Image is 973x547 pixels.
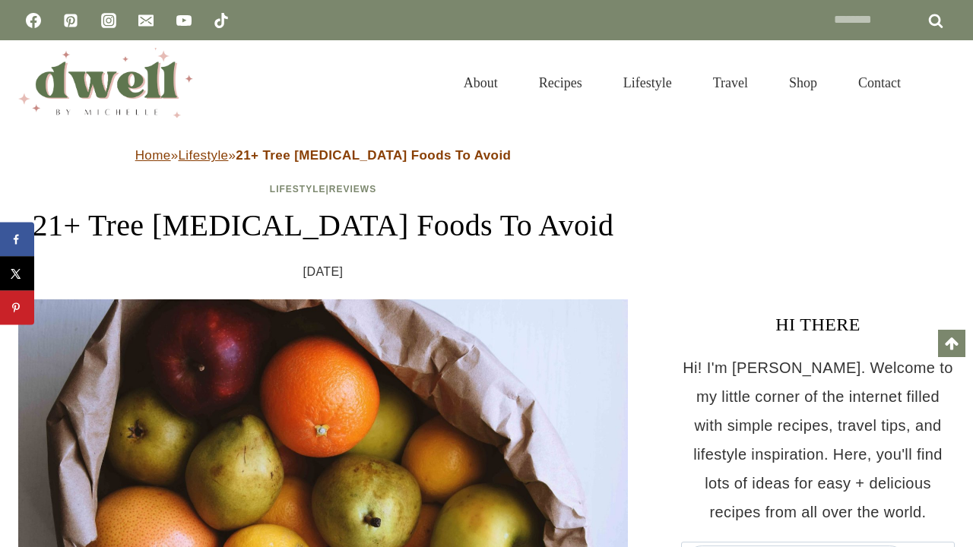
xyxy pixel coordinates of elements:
a: Reviews [329,184,376,194]
span: » » [135,148,512,163]
a: Scroll to top [938,330,965,357]
a: TikTok [206,5,236,36]
p: Hi! I'm [PERSON_NAME]. Welcome to my little corner of the internet filled with simple recipes, tr... [681,353,955,526]
a: Pinterest [55,5,86,36]
a: Lifestyle [603,56,693,109]
a: Lifestyle [178,148,228,163]
a: Travel [693,56,769,109]
a: Instagram [93,5,124,36]
h3: HI THERE [681,311,955,338]
a: Contact [838,56,921,109]
a: About [443,56,518,109]
time: [DATE] [303,261,344,283]
h1: 21+ Tree [MEDICAL_DATA] Foods To Avoid [18,203,628,248]
button: View Search Form [929,70,955,96]
span: | [270,184,376,194]
a: Shop [769,56,838,109]
img: DWELL by michelle [18,48,193,118]
a: Email [131,5,161,36]
a: Recipes [518,56,603,109]
strong: 21+ Tree [MEDICAL_DATA] Foods To Avoid [236,148,511,163]
a: YouTube [169,5,199,36]
a: Facebook [18,5,49,36]
nav: Primary Navigation [443,56,921,109]
a: Lifestyle [270,184,326,194]
a: Home [135,148,171,163]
